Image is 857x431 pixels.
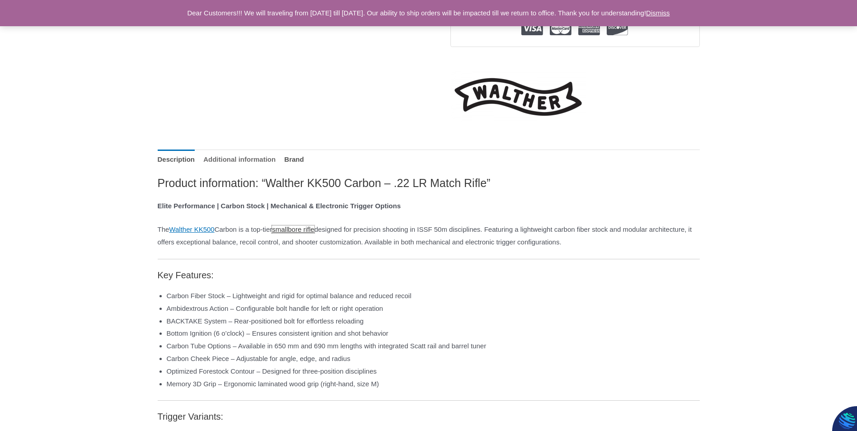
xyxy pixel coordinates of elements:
[450,71,586,122] a: Walther
[167,302,700,315] li: Ambidextrous Action – Configurable bolt handle for left or right operation
[272,225,314,233] a: smallbore rifle
[167,327,700,340] li: Bottom Ignition (6 o’clock) – Ensures consistent ignition and shot behavior
[167,290,700,302] li: Carbon Fiber Stock – Lightweight and rigid for optimal balance and reduced recoil
[167,340,700,352] li: Carbon Tube Options – Available in 650 mm and 690 mm lengths with integrated Scatt rail and barre...
[167,365,700,378] li: Optimized Forestock Contour – Designed for three-position disciplines
[158,411,700,422] h4: Trigger Variants:
[167,352,700,365] li: Carbon Cheek Piece – Adjustable for angle, edge, and radius
[158,150,195,169] a: Description
[158,176,700,191] h3: Product information: “Walther KK500 Carbon – .22 LR Match Rifle”
[450,54,700,65] iframe: Customer reviews powered by Trustpilot
[158,202,401,210] strong: Elite Performance | Carbon Stock | Mechanical & Electronic Trigger Options
[169,225,214,233] a: Walther KK500
[203,150,276,169] a: Additional information
[167,315,700,328] li: BACKTAKE System – Rear-positioned bolt for effortless reloading
[284,150,304,169] a: Brand
[167,378,700,390] li: Memory 3D Grip – Ergonomic laminated wood grip (right-hand, size M)
[158,223,700,248] p: The Carbon is a top-tier designed for precision shooting in ISSF 50m disciplines. Featuring a lig...
[158,270,700,281] h4: Key Features:
[646,9,670,17] a: Dismiss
